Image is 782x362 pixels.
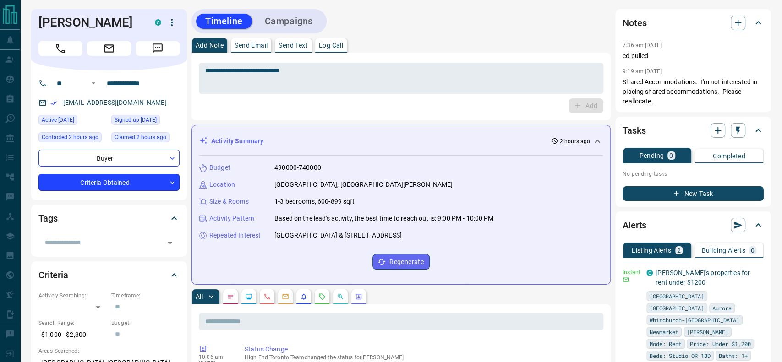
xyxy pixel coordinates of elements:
span: Claimed 2 hours ago [115,133,166,142]
h2: Alerts [623,218,646,232]
div: Wed Aug 13 2025 [38,115,107,128]
a: [EMAIL_ADDRESS][DOMAIN_NAME] [63,99,167,106]
p: Building Alerts [702,247,745,254]
p: Send Text [279,42,308,49]
svg: Agent Actions [355,293,362,300]
p: 2 [677,247,681,254]
div: Tasks [623,119,764,141]
p: All [196,293,203,300]
span: Message [136,41,180,56]
svg: Opportunities [337,293,344,300]
span: Mode: Rent [650,339,682,348]
p: Completed [713,153,745,159]
svg: Email Verified [50,100,57,106]
p: 490000-740000 [274,163,321,173]
button: Open [164,237,176,249]
p: Add Note [196,42,224,49]
p: 0 [751,247,755,254]
p: Timeframe: [111,292,180,300]
svg: Emails [282,293,289,300]
div: Fri Aug 15 2025 [38,132,107,145]
svg: Listing Alerts [300,293,307,300]
div: Tags [38,207,180,229]
div: Activity Summary2 hours ago [199,133,603,150]
div: condos.ca [646,270,653,276]
p: Activity Pattern [209,214,254,223]
p: Repeated Interest [209,231,261,240]
svg: Requests [318,293,326,300]
svg: Lead Browsing Activity [245,293,252,300]
span: Call [38,41,82,56]
svg: Notes [227,293,234,300]
span: Baths: 1+ [719,351,748,360]
p: [GEOGRAPHIC_DATA], [GEOGRAPHIC_DATA][PERSON_NAME] [274,180,453,189]
div: Criteria [38,264,180,286]
button: New Task [623,186,764,201]
p: 0 [669,152,673,159]
span: Aurora [712,303,732,313]
div: Sat Aug 01 2020 [111,115,180,128]
p: Listing Alerts [632,247,672,254]
span: Email [87,41,131,56]
p: Size & Rooms [209,197,249,206]
h2: Tags [38,211,57,226]
p: Status Change [245,345,600,354]
p: Shared Accommodations. I'm not interested in placing shared accommodations. Please reallocate. [623,77,764,106]
p: Areas Searched: [38,347,180,355]
svg: Email [623,276,629,283]
span: Signed up [DATE] [115,115,157,124]
p: 9:19 am [DATE] [623,68,662,75]
h2: Tasks [623,123,645,138]
svg: Calls [263,293,271,300]
span: Whitchurch-[GEOGRAPHIC_DATA] [650,315,739,324]
span: Beds: Studio OR 1BD [650,351,711,360]
button: Timeline [196,14,252,29]
a: [PERSON_NAME]'s properties for rent under $1200 [656,269,750,286]
div: Fri Aug 15 2025 [111,132,180,145]
span: Contacted 2 hours ago [42,133,98,142]
h2: Notes [623,16,646,30]
p: $1,000 - $2,300 [38,327,107,342]
p: Instant [623,268,641,276]
button: Campaigns [256,14,322,29]
p: No pending tasks [623,167,764,181]
div: condos.ca [155,19,161,26]
span: Active [DATE] [42,115,74,124]
button: Regenerate [372,254,430,270]
p: 2 hours ago [560,137,590,146]
p: 7:36 am [DATE] [623,42,662,49]
p: cd pulled [623,51,764,61]
p: Based on the lead's activity, the best time to reach out is: 9:00 PM - 10:00 PM [274,214,493,223]
span: [GEOGRAPHIC_DATA] [650,292,704,301]
p: Location [209,180,235,189]
p: [GEOGRAPHIC_DATA] & [STREET_ADDRESS] [274,231,402,240]
span: [GEOGRAPHIC_DATA] [650,303,704,313]
p: Search Range: [38,319,107,327]
p: Pending [639,152,664,159]
span: Price: Under $1,200 [690,339,751,348]
p: High End Toronto Team changed the status for [PERSON_NAME] [245,354,600,361]
div: Criteria Obtained [38,174,180,191]
p: Log Call [319,42,343,49]
textarea: To enrich screen reader interactions, please activate Accessibility in Grammarly extension settings [205,67,587,90]
h2: Criteria [38,268,68,282]
div: Buyer [38,150,180,167]
h1: [PERSON_NAME] [38,15,141,30]
p: Send Email [235,42,268,49]
div: Notes [623,12,764,34]
span: Newmarket [650,327,678,336]
p: Budget: [111,319,180,327]
p: Actively Searching: [38,292,107,300]
span: [PERSON_NAME] [687,327,728,336]
p: Activity Summary [211,136,263,146]
p: Budget [209,163,230,173]
p: 1-3 bedrooms, 600-899 sqft [274,197,355,206]
p: 10:06 am [199,354,231,360]
div: Alerts [623,214,764,236]
button: Open [88,78,99,89]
